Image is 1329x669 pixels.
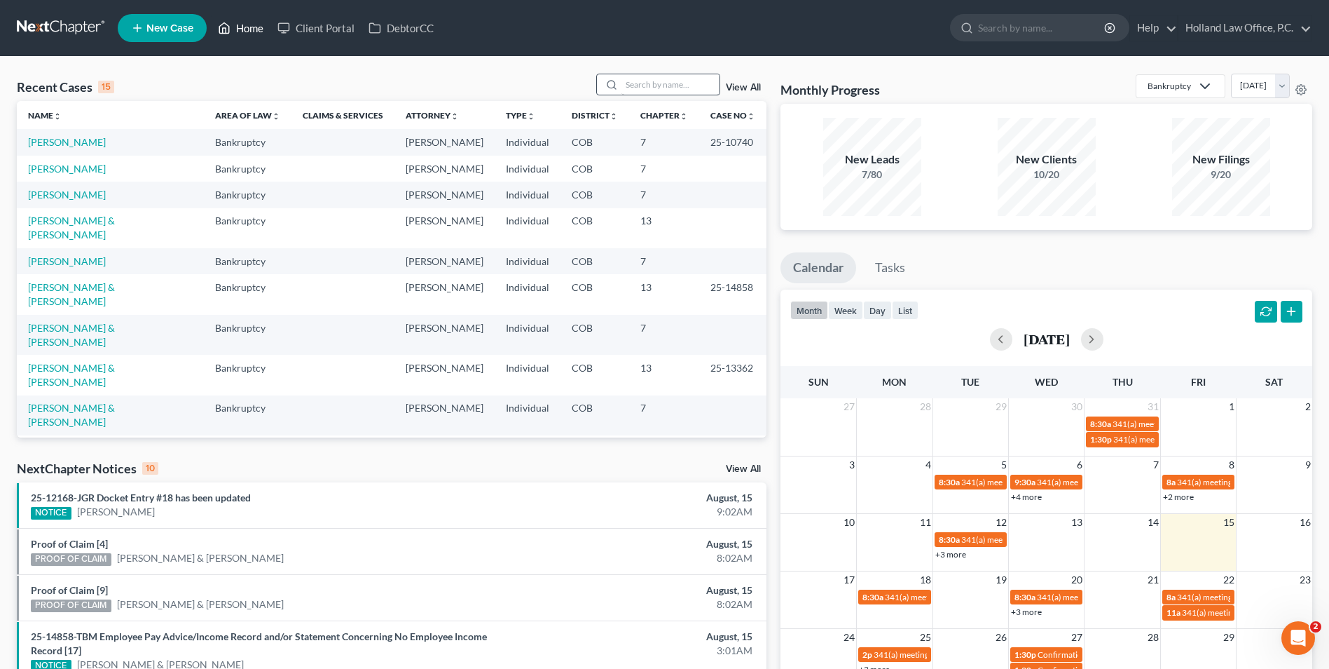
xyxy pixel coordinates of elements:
div: 8:02AM [521,597,752,611]
button: list [892,301,918,320]
span: 29 [1222,629,1236,646]
span: 341(a) meeting for [PERSON_NAME] & [PERSON_NAME] [1037,592,1246,602]
td: COB [560,315,629,355]
span: 1:30p [1090,434,1112,445]
td: COB [560,355,629,395]
td: 25-14858 [699,274,766,314]
td: 7 [629,129,699,155]
span: 6 [1075,457,1084,473]
td: COB [560,208,629,248]
span: 9:30a [1014,477,1035,487]
span: 8 [1227,457,1236,473]
div: August, 15 [521,583,752,597]
a: +2 more [1163,492,1194,502]
td: COB [560,274,629,314]
a: [PERSON_NAME] [28,255,106,267]
a: Districtunfold_more [572,110,618,121]
span: 341(a) meeting for [PERSON_NAME] & [PERSON_NAME] [1113,434,1323,445]
span: 8:30a [939,534,960,545]
a: [PERSON_NAME] & [PERSON_NAME] [28,322,115,348]
td: COB [560,182,629,208]
i: unfold_more [747,112,755,121]
span: 19 [994,572,1008,588]
div: 10 [142,462,158,475]
span: 28 [918,398,932,415]
span: 27 [1070,629,1084,646]
div: PROOF OF CLAIM [31,553,111,566]
td: Individual [495,208,560,248]
td: 7 [629,248,699,274]
div: 10/20 [998,168,1096,182]
span: 8:30a [1014,592,1035,602]
td: Individual [495,435,560,475]
td: Bankruptcy [204,355,291,395]
div: New Filings [1172,151,1270,168]
a: 25-14858-TBM Employee Pay Advice/Income Record and/or Statement Concerning No Employee Income Rec... [31,630,487,656]
span: 20 [1070,572,1084,588]
td: 25-10740 [699,129,766,155]
span: 18 [918,572,932,588]
span: 11 [918,514,932,531]
a: 25-12168-JGR Docket Entry #18 has been updated [31,492,251,504]
a: Chapterunfold_more [640,110,688,121]
td: COB [560,129,629,155]
td: Individual [495,156,560,182]
td: Individual [495,396,560,435]
td: Bankruptcy [204,396,291,435]
a: View All [726,464,761,474]
span: 2 [1304,398,1312,415]
td: Bankruptcy [204,129,291,155]
td: 7 [629,435,699,475]
a: Tasks [862,252,918,283]
td: COB [560,156,629,182]
a: Help [1130,15,1177,41]
td: COB [560,396,629,435]
td: Bankruptcy [204,248,291,274]
a: Proof of Claim [4] [31,538,108,550]
span: 4 [924,457,932,473]
a: [PERSON_NAME] & [PERSON_NAME] [28,402,115,428]
span: 8:30a [939,477,960,487]
a: Area of Lawunfold_more [215,110,280,121]
span: 28 [1146,629,1160,646]
td: [PERSON_NAME] [394,248,495,274]
td: [PERSON_NAME] [394,315,495,355]
span: 30 [1070,398,1084,415]
span: 24 [842,629,856,646]
td: Individual [495,355,560,395]
h3: Monthly Progress [780,81,880,98]
a: [PERSON_NAME] & [PERSON_NAME] [28,362,115,388]
span: 12 [994,514,1008,531]
span: 21 [1146,572,1160,588]
div: 9/20 [1172,168,1270,182]
td: Bankruptcy [204,156,291,182]
span: 8a [1166,477,1176,487]
td: COB [560,435,629,475]
span: Mon [882,376,907,388]
iframe: Intercom live chat [1281,621,1315,655]
span: 23 [1298,572,1312,588]
a: [PERSON_NAME] [28,189,106,201]
span: 1 [1227,398,1236,415]
input: Search by name... [621,74,719,95]
td: COB [560,248,629,274]
span: 5 [1000,457,1008,473]
button: day [863,301,892,320]
td: Bankruptcy [204,208,291,248]
i: unfold_more [272,112,280,121]
span: 7 [1152,457,1160,473]
td: Bankruptcy [204,435,291,475]
td: Bankruptcy [204,315,291,355]
td: Individual [495,315,560,355]
i: unfold_more [53,112,62,121]
td: 13 [629,208,699,248]
div: August, 15 [521,491,752,505]
div: 9:02AM [521,505,752,519]
span: 341(a) meeting for [PERSON_NAME] & [PERSON_NAME] [874,649,1083,660]
a: Typeunfold_more [506,110,535,121]
td: 7 [629,182,699,208]
a: Client Portal [270,15,361,41]
td: 7 [629,156,699,182]
td: [PERSON_NAME] [394,208,495,248]
div: 15 [98,81,114,93]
